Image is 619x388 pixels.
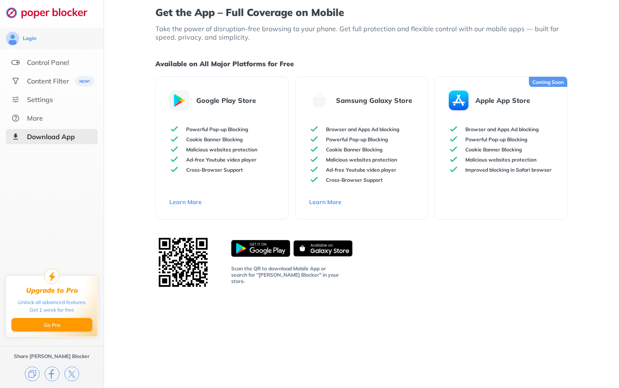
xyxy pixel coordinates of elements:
img: check-green.svg [448,154,459,164]
img: android-store-badge.svg [231,240,290,257]
div: Download App [27,132,75,141]
p: Ad-free Youtube video player [186,156,256,163]
img: upgrade-to-pro.svg [44,269,59,284]
img: galaxy-store.svg [309,90,329,110]
img: check-green.svg [169,124,179,134]
div: Content Filter [27,77,69,85]
img: check-green.svg [448,144,459,154]
a: Learn More [309,198,414,206]
div: Login [23,35,36,42]
p: Samsung Galaxy Store [336,96,412,105]
img: QR Code [155,234,211,290]
img: check-green.svg [448,134,459,144]
p: Google Play Store [196,96,256,105]
img: check-green.svg [309,164,319,175]
img: check-green.svg [309,175,319,185]
div: Share [PERSON_NAME] Blocker [14,353,90,360]
img: check-green.svg [448,124,459,134]
h1: Get the App – Full Coverage on Mobile [155,7,567,18]
div: Coming Soon [529,77,567,87]
p: Malicious websites protection [326,156,397,163]
img: check-green.svg [169,154,179,164]
img: check-green.svg [448,164,459,175]
img: android-store.svg [169,90,189,110]
div: Unlock all advanced features [18,299,85,306]
div: Control Panel [27,58,69,67]
img: settings.svg [11,95,20,104]
p: Take the power of disruption-free browsing to your phone. Get full protection and flexible contro... [155,24,567,41]
img: check-green.svg [169,144,179,154]
div: Get 1 week for free [29,306,74,314]
img: logo-webpage.svg [6,7,96,19]
p: Apple App Store [475,96,530,105]
img: check-green.svg [169,134,179,144]
p: Improved blocking in Safari browser [465,167,552,173]
div: Settings [27,95,53,104]
img: check-green.svg [309,144,319,154]
p: Cross-Browser Support [186,167,243,173]
img: avatar.svg [6,32,19,45]
img: features.svg [11,58,20,67]
img: copy.svg [25,366,40,381]
a: Learn More [169,198,274,206]
img: galaxy-store-badge.svg [293,240,352,257]
img: check-green.svg [309,134,319,144]
p: Scan the QR to download Mobile App or search for "[PERSON_NAME] Blocker" in your store. [231,265,341,284]
p: Browser and Apps Ad blocking [326,126,399,132]
div: Upgrade to Pro [26,286,78,294]
p: Malicious websites protection [186,146,257,153]
h1: Available on All Major Platforms for Free [155,58,567,69]
img: x.svg [64,366,79,381]
img: check-green.svg [309,124,319,134]
img: check-green.svg [169,164,179,175]
img: about.svg [11,114,20,122]
div: More [27,114,43,122]
p: Cookie Banner Blocking [465,146,522,153]
p: Cookie Banner Blocking [326,146,382,153]
p: Powerful Pop-up Blocking [326,136,388,143]
img: menuBanner.svg [74,76,95,86]
button: Go Pro [11,318,92,331]
p: Powerful Pop-up Blocking [186,126,248,132]
img: check-green.svg [309,154,319,164]
p: Cross-Browser Support [326,177,383,183]
p: Cookie Banner Blocking [186,136,243,143]
p: Malicious websites protection [465,156,536,163]
img: social.svg [11,77,20,85]
p: Browser and Apps Ad blocking [465,126,539,132]
img: download-app-selected.svg [11,132,20,141]
img: apple-store.svg [448,90,469,110]
img: facebook.svg [45,366,59,381]
p: Ad-free Youtube video player [326,167,396,173]
p: Powerful Pop-up Blocking [465,136,527,143]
